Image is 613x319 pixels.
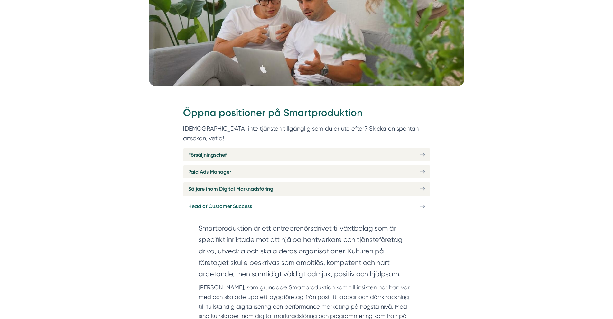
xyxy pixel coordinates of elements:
span: Säljare inom Digital Marknadsföring [188,185,273,193]
a: Paid Ads Manager [183,165,430,178]
section: Smartproduktion är ett entreprenörsdrivet tillväxtbolag som är specifikt inriktade mot att hjälpa... [199,223,415,283]
h2: Öppna positioner på Smartproduktion [183,106,430,124]
a: Försäljningschef [183,148,430,161]
p: [DEMOGRAPHIC_DATA] inte tjänsten tillgänglig som du är ute efter? Skicka en spontan ansökan, vetja! [183,124,430,143]
span: Försäljningschef [188,151,227,159]
a: Head of Customer Success [183,200,430,213]
a: Säljare inom Digital Marknadsföring [183,182,430,196]
span: Head of Customer Success [188,202,252,210]
span: Paid Ads Manager [188,168,231,176]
